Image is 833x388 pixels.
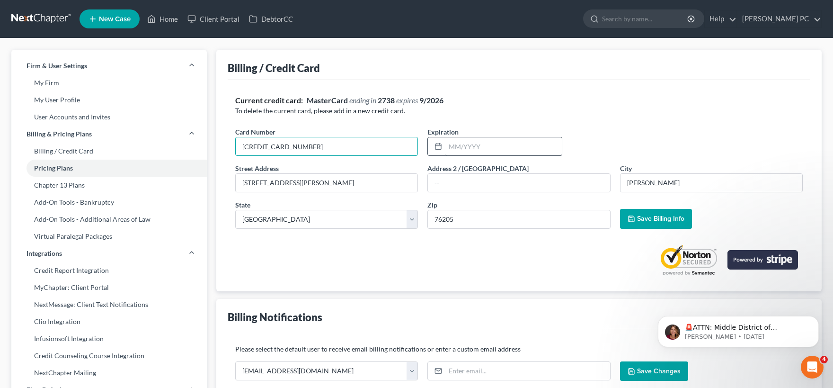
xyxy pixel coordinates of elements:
span: Integrations [27,249,62,258]
strong: 9/2026 [419,96,443,105]
strong: 2738 [378,96,395,105]
a: Infusionsoft Integration [11,330,207,347]
img: Powered by Symantec [657,244,720,276]
a: NextChapter Mailing [11,364,207,381]
a: Billing / Credit Card [11,143,207,160]
a: NextMessage: Client Text Notifications [11,296,207,313]
a: MyChapter: Client Portal [11,279,207,296]
input: ●●●● ●●●● ●●●● ●●●● [236,137,417,155]
button: Save Billing Info [620,209,692,229]
span: expires [396,96,418,105]
input: Search by name... [602,10,689,27]
span: Billing & Pricing Plans [27,129,92,139]
iframe: Intercom notifications message [644,296,833,362]
a: Integrations [11,245,207,262]
a: Credit Report Integration [11,262,207,279]
span: New Case [99,16,131,23]
span: Save Changes [637,367,681,375]
span: Expiration [427,128,459,136]
span: Firm & User Settings [27,61,87,71]
a: Chapter 13 Plans [11,177,207,194]
input: Enter email... [445,362,610,380]
a: Help [705,10,736,27]
span: Card Number [235,128,275,136]
input: Enter city [620,174,802,192]
span: Street Address [235,164,279,172]
input: -- [428,174,610,192]
span: Zip [427,201,437,209]
a: [PERSON_NAME] PC [737,10,821,27]
span: Address 2 / [GEOGRAPHIC_DATA] [427,164,529,172]
a: Firm & User Settings [11,57,207,74]
span: City [620,164,632,172]
span: 4 [820,356,828,363]
span: State [235,201,250,209]
a: Add-On Tools - Additional Areas of Law [11,211,207,228]
a: Billing & Pricing Plans [11,126,207,143]
a: DebtorCC [244,10,298,27]
span: ending in [349,96,376,105]
a: Virtual Paralegal Packages [11,228,207,245]
a: My Firm [11,74,207,91]
input: Enter street address [236,174,417,192]
a: Clio Integration [11,313,207,330]
input: XXXXX [427,210,610,229]
span: Save Billing Info [637,215,684,223]
a: Credit Counseling Course Integration [11,347,207,364]
a: Pricing Plans [11,160,207,177]
a: My User Profile [11,91,207,108]
a: Add-On Tools - Bankruptcy [11,194,207,211]
p: To delete the current card, please add in a new credit card. [235,106,803,116]
strong: Current credit card: [235,96,303,105]
iframe: Intercom live chat [801,356,824,379]
strong: MasterCard [307,96,348,105]
a: User Accounts and Invites [11,108,207,126]
p: Please select the default user to receive email billing notifications or enter a custom email add... [235,344,803,354]
a: Norton Secured privacy certification [657,244,720,276]
div: Billing / Credit Card [228,61,320,75]
img: stripe-logo-2a7f7e6ca78b8645494d24e0ce0d7884cb2b23f96b22fa3b73b5b9e177486001.png [727,250,798,270]
a: Client Portal [183,10,244,27]
input: MM/YYYY [445,137,562,155]
div: Billing Notifications [228,310,322,324]
a: Home [142,10,183,27]
button: Save Changes [620,361,688,381]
